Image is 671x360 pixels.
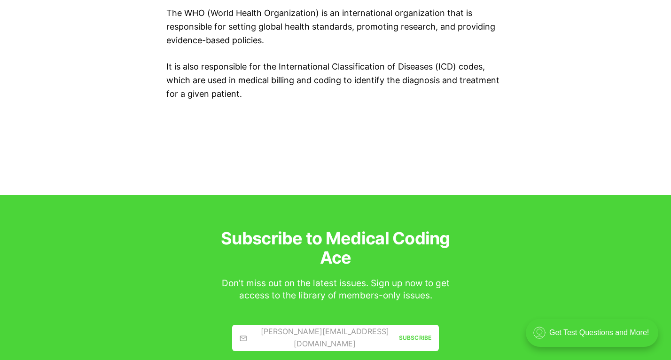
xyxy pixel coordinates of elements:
[399,333,431,342] div: Subscribe
[213,277,458,302] div: Don’t miss out on the latest issues. Sign up now to get access to the library of members-only iss...
[240,326,399,350] div: [PERSON_NAME][EMAIL_ADDRESS][DOMAIN_NAME]
[232,325,439,351] a: [PERSON_NAME][EMAIL_ADDRESS][DOMAIN_NAME] Subscribe
[518,314,671,360] iframe: portal-trigger
[166,60,505,101] p: It is also responsible for the International Classification of Diseases (ICD) codes, which are us...
[213,229,458,268] h3: Subscribe to Medical Coding Ace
